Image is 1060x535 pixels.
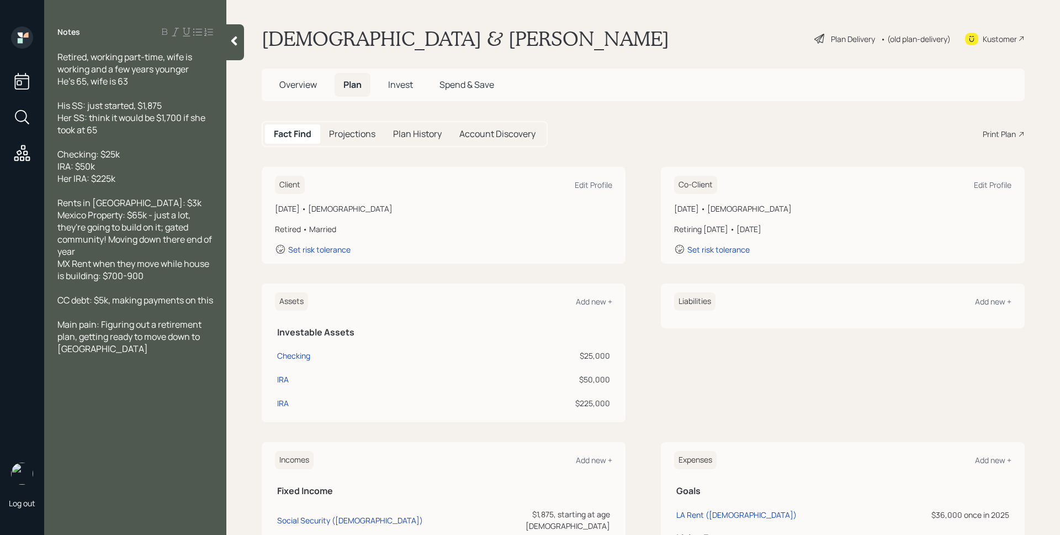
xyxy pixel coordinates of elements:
div: IRA [277,374,289,385]
span: Invest [388,78,413,91]
div: Add new + [975,455,1011,465]
div: Set risk tolerance [288,244,351,255]
h6: Client [275,176,305,194]
div: Add new + [576,455,612,465]
h5: Account Discovery [459,129,536,139]
div: Retiring [DATE] • [DATE] [674,223,1011,235]
span: Plan [343,78,362,91]
div: Kustomer [983,33,1017,45]
span: Checking: $25k IRA: $50k Her IRA: $225k [57,148,120,185]
h5: Plan History [393,129,442,139]
span: CC debt: $5k, making payments on this [57,294,213,306]
div: [DATE] • [DEMOGRAPHIC_DATA] [674,203,1011,214]
div: [DATE] • [DEMOGRAPHIC_DATA] [275,203,612,214]
div: Plan Delivery [831,33,875,45]
span: Overview [279,78,317,91]
h6: Expenses [674,451,717,469]
div: $50,000 [442,374,610,385]
h5: Goals [676,486,1009,496]
span: Spend & Save [439,78,494,91]
span: Main pain: Figuring out a retirement plan, getting ready to move down to [GEOGRAPHIC_DATA] [57,318,203,355]
span: Rents in [GEOGRAPHIC_DATA]: $3k Mexico Property: $65k - just a lot, they're going to build on it;... [57,197,214,282]
div: Retired • Married [275,223,612,235]
div: $1,875, starting at age [DEMOGRAPHIC_DATA] [460,508,610,532]
div: $25,000 [442,350,610,361]
div: Add new + [975,296,1011,307]
h1: [DEMOGRAPHIC_DATA] & [PERSON_NAME] [262,27,669,51]
div: Edit Profile [974,180,1011,190]
h5: Fixed Income [277,486,610,496]
div: $36,000 once in 2025 [920,509,1009,521]
span: His SS: just started, $1,875 Her SS: think it would be $1,700 if she took at 65 [57,99,207,136]
h5: Projections [329,129,375,139]
div: Edit Profile [575,180,612,190]
span: Retired, working part-time, wife is working and a few years younger He's 65, wife is 63 [57,51,194,87]
h6: Incomes [275,451,314,469]
div: LA Rent ([DEMOGRAPHIC_DATA]) [676,510,797,520]
label: Notes [57,27,80,38]
div: Social Security ([DEMOGRAPHIC_DATA]) [277,515,423,526]
h6: Co-Client [674,176,717,194]
div: • (old plan-delivery) [881,33,951,45]
h5: Fact Find [274,129,311,139]
div: Print Plan [983,128,1016,140]
h5: Investable Assets [277,327,610,338]
div: $225,000 [442,397,610,409]
div: Set risk tolerance [687,244,750,255]
div: Log out [9,498,35,508]
div: Checking [277,350,310,361]
img: james-distasi-headshot.png [11,463,33,485]
h6: Assets [275,292,308,311]
h6: Liabilities [674,292,715,311]
div: Add new + [576,296,612,307]
div: IRA [277,397,289,409]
